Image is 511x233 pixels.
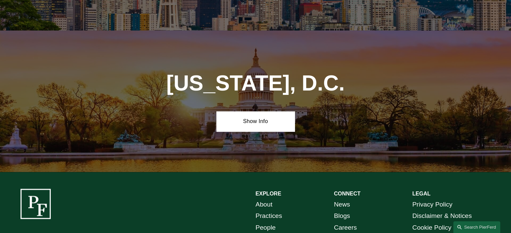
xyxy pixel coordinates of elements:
strong: EXPLORE [256,191,281,196]
h1: [US_STATE], D.C. [138,71,373,96]
a: About [256,199,272,211]
a: Privacy Policy [412,199,452,211]
a: Search this site [453,221,500,233]
a: Show Info [216,111,295,131]
strong: LEGAL [412,191,430,196]
a: News [334,199,350,211]
a: Disclaimer & Notices [412,210,472,222]
a: Blogs [334,210,350,222]
strong: CONNECT [334,191,360,196]
a: Practices [256,210,282,222]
